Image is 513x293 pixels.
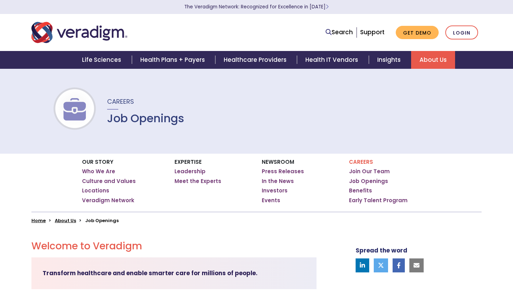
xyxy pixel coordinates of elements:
[55,217,76,224] a: About Us
[82,168,115,175] a: Who We Are
[262,178,294,185] a: In the News
[360,28,385,36] a: Support
[31,240,317,252] h2: Welcome to Veradigm
[396,26,439,39] a: Get Demo
[74,51,132,69] a: Life Sciences
[369,51,411,69] a: Insights
[107,97,134,106] span: Careers
[326,28,353,37] a: Search
[356,246,407,255] strong: Spread the word
[349,178,388,185] a: Job Openings
[82,187,109,194] a: Locations
[349,197,408,204] a: Early Talent Program
[184,3,329,10] a: The Veradigm Network: Recognized for Excellence in [DATE]Learn More
[349,168,390,175] a: Join Our Team
[445,25,478,40] a: Login
[107,112,184,125] h1: Job Openings
[349,187,372,194] a: Benefits
[262,187,288,194] a: Investors
[31,21,127,44] img: Veradigm logo
[174,168,206,175] a: Leadership
[132,51,215,69] a: Health Plans + Payers
[262,197,280,204] a: Events
[262,168,304,175] a: Press Releases
[43,269,258,277] strong: Transform healthcare and enable smarter care for millions of people.
[82,197,134,204] a: Veradigm Network
[411,51,455,69] a: About Us
[174,178,221,185] a: Meet the Experts
[215,51,297,69] a: Healthcare Providers
[31,217,46,224] a: Home
[326,3,329,10] span: Learn More
[297,51,369,69] a: Health IT Vendors
[82,178,136,185] a: Culture and Values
